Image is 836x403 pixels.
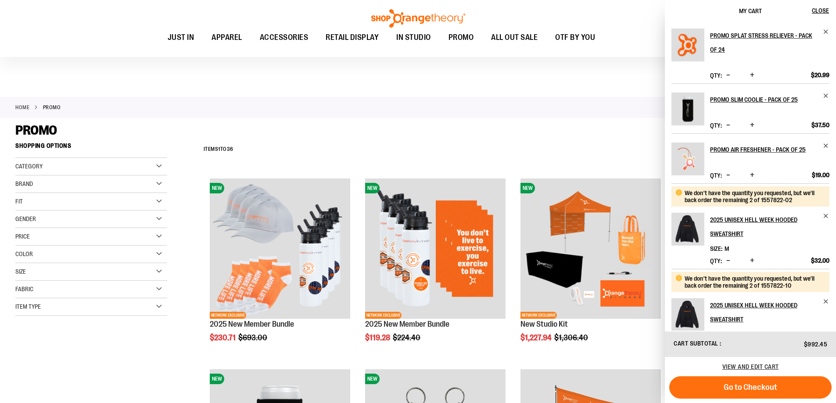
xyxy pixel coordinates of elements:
span: Brand [15,180,33,187]
a: Home [15,103,29,111]
span: NEW [365,183,380,193]
span: JUST IN [168,28,194,47]
a: New Studio Kit [520,320,568,328]
span: PROMO [15,123,57,138]
h2: 2025 Unisex Hell Week Hooded Sweatshirt [710,213,818,241]
img: 2025 New Member Bundle [210,178,350,319]
h2: 2025 Unisex Hell Week Hooded Sweatshirt [710,298,818,326]
a: Promo Splat Stress Reliever - Pack of 24 [671,29,704,67]
li: Product [671,29,829,83]
img: 2025 Unisex Hell Week Hooded Sweatshirt [671,213,704,246]
img: New Studio Kit [520,178,661,319]
li: Product [671,83,829,133]
a: Remove item [823,93,829,99]
span: Close [812,7,829,14]
img: 2025 Unisex Hell Week Hooded Sweatshirt [671,298,704,331]
span: $37.50 [811,121,829,129]
span: IN STUDIO [396,28,431,47]
span: $1,227.94 [520,333,553,342]
span: NETWORK EXCLUSIVE [210,312,246,319]
span: $119.28 [365,333,391,342]
span: $19.00 [812,171,829,179]
a: 2025 New Member BundleNEWNETWORK EXCLUSIVE [365,178,506,320]
span: RETAIL DISPLAY [326,28,379,47]
li: Product [671,133,829,183]
button: Increase product quantity [748,171,757,180]
span: $230.71 [210,333,237,342]
div: product [361,174,510,364]
img: Promo Air Freshener - Pack of 25 [671,143,704,175]
img: 2025 New Member Bundle [365,178,506,319]
li: Product [671,269,829,354]
strong: PROMO [43,103,61,111]
span: ACCESSORIES [260,28,309,47]
span: ALL OUT SALE [491,28,538,47]
span: NEW [520,183,535,193]
a: View and edit cart [722,363,779,370]
dt: Size [710,245,722,252]
a: 2025 Unisex Hell Week Hooded Sweatshirt [710,213,829,241]
span: NETWORK EXCLUSIVE [365,312,402,319]
span: NEW [210,374,224,384]
span: NEW [365,374,380,384]
a: Remove item [823,29,829,35]
div: We don't have the quantity you requested, but we'll back order the remaining 2 of 1557822-02 [685,189,823,203]
span: Gender [15,215,36,222]
span: $224.40 [393,333,422,342]
strong: Shopping Options [15,138,167,158]
a: 2025 Unisex Hell Week Hooded Sweatshirt [710,298,829,326]
button: Increase product quantity [748,257,757,265]
a: 2025 Unisex Hell Week Hooded Sweatshirt [671,298,704,337]
img: Promo Slim Coolie - Pack of 25 [671,93,704,125]
label: Qty [710,72,722,79]
a: Promo Air Freshener - Pack of 25 [671,143,704,181]
span: Go to Checkout [724,382,777,392]
button: Decrease product quantity [724,121,732,130]
img: Promo Splat Stress Reliever - Pack of 24 [671,29,704,61]
span: Price [15,233,30,240]
span: 1 [218,146,220,152]
a: 2025 New Member Bundle [365,320,449,328]
span: Fabric [15,285,33,292]
span: 36 [227,146,233,152]
div: product [516,174,665,364]
li: Product [671,183,829,269]
button: Increase product quantity [748,121,757,130]
span: Cart Subtotal [674,340,718,347]
a: Remove item [823,143,829,149]
span: $20.99 [811,71,829,79]
span: M [725,245,729,252]
button: Decrease product quantity [724,257,732,265]
button: Decrease product quantity [724,71,732,80]
a: New Studio KitNEWNETWORK EXCLUSIVE [520,178,661,320]
h2: Promo Splat Stress Reliever - Pack of 24 [710,29,818,57]
span: $992.45 [804,341,828,348]
button: Decrease product quantity [724,171,732,180]
label: Qty [710,172,722,179]
h2: Items to [204,143,233,156]
div: product [205,174,355,364]
span: APPAREL [212,28,242,47]
span: OTF BY YOU [555,28,595,47]
div: We don't have the quantity you requested, but we'll back order the remaining 2 of 1557822-10 [685,275,823,289]
span: NEW [210,183,224,193]
span: My Cart [739,7,762,14]
span: Item Type [15,303,41,310]
label: Qty [710,122,722,129]
a: 2025 Unisex Hell Week Hooded Sweatshirt [671,213,704,251]
a: Remove item [823,298,829,305]
a: Promo Splat Stress Reliever - Pack of 24 [710,29,829,57]
span: PROMO [448,28,474,47]
a: Promo Slim Coolie - Pack of 25 [671,93,704,131]
span: Category [15,163,43,170]
span: $1,306.40 [554,333,589,342]
a: Promo Slim Coolie - Pack of 25 [710,93,829,107]
a: Remove item [823,213,829,219]
span: Color [15,250,33,257]
span: Fit [15,198,23,205]
span: $32.00 [811,257,829,264]
button: Go to Checkout [669,376,832,399]
span: $693.00 [238,333,269,342]
h2: Promo Air Freshener - Pack of 25 [710,143,818,157]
